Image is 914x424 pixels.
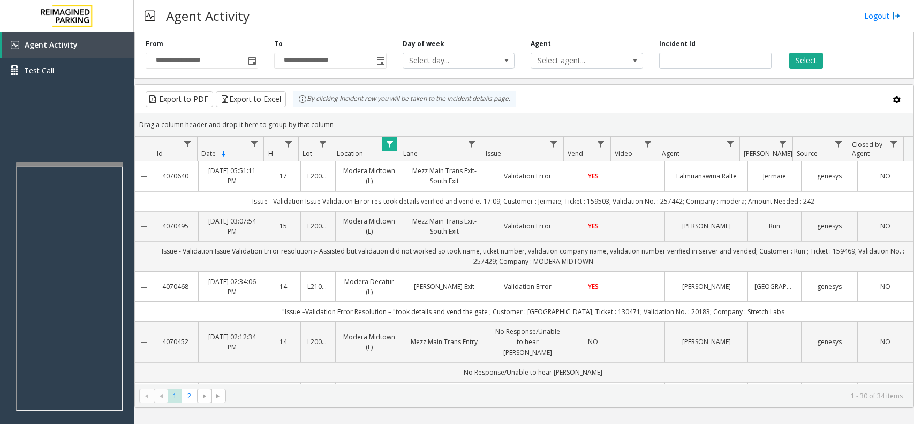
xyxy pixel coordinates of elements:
[247,137,261,151] a: Date Filter Menu
[568,149,583,158] span: Vend
[576,281,610,292] a: YES
[135,115,913,134] div: Drag a column header and drop it here to group by that column
[864,337,907,347] a: NO
[671,281,741,292] a: [PERSON_NAME]
[342,216,396,236] a: Modera Midtown (L)
[274,39,283,49] label: To
[316,137,330,151] a: Lot Filter Menu
[852,140,882,158] span: Closed by Agent
[246,53,258,68] span: Toggle popup
[887,137,901,151] a: Closed by Agent Filter Menu
[168,389,182,403] span: Page 1
[205,332,259,352] a: [DATE] 02:12:34 PM
[754,281,795,292] a: [GEOGRAPHIC_DATA]
[723,137,737,151] a: Agent Filter Menu
[273,337,294,347] a: 14
[232,391,903,400] kendo-pager-info: 1 - 30 of 34 items
[864,221,907,231] a: NO
[214,392,223,400] span: Go to the last page
[671,337,741,347] a: [PERSON_NAME]
[307,281,329,292] a: L21093900
[135,222,153,231] a: Collapse Details
[797,149,818,158] span: Source
[211,389,226,404] span: Go to the last page
[160,337,192,347] a: 4070452
[342,277,396,297] a: Modera Decatur (L)
[201,149,216,158] span: Date
[145,3,155,29] img: pageIcon
[268,149,273,158] span: H
[864,10,901,21] a: Logout
[205,166,259,186] a: [DATE] 05:51:11 PM
[303,149,312,158] span: Lot
[671,221,741,231] a: [PERSON_NAME]
[25,40,78,50] span: Agent Activity
[659,39,696,49] label: Incident Id
[880,282,890,291] span: NO
[382,137,397,151] a: Location Filter Menu
[153,191,913,211] td: Issue - Validation Issue Validation Error res-took details verified and vend et-17:09; Customer :...
[135,137,913,384] div: Data table
[153,241,913,271] td: Issue - Validation Issue Validation Error resolution :- Assisted but validation did not worked so...
[531,39,551,49] label: Agent
[880,221,890,230] span: NO
[464,137,479,151] a: Lane Filter Menu
[281,137,296,151] a: H Filter Menu
[662,149,679,158] span: Agent
[410,216,479,236] a: Mezz Main Trans Exit- South Exit
[307,337,329,347] a: L20000500
[588,221,599,230] span: YES
[273,281,294,292] a: 14
[486,149,501,158] span: Issue
[576,221,610,231] a: YES
[754,171,795,181] a: Jermaie
[831,137,845,151] a: Source Filter Menu
[808,221,851,231] a: genesys
[641,137,655,151] a: Video Filter Menu
[146,91,213,107] button: Export to PDF
[216,91,286,107] button: Export to Excel
[374,53,386,68] span: Toggle popup
[754,221,795,231] a: Run
[342,166,396,186] a: Modera Midtown (L)
[864,281,907,292] a: NO
[594,137,608,151] a: Vend Filter Menu
[864,171,907,181] a: NO
[205,216,259,236] a: [DATE] 03:07:54 PM
[135,173,153,181] a: Collapse Details
[744,149,792,158] span: [PERSON_NAME]
[337,149,363,158] span: Location
[808,337,851,347] a: genesys
[880,337,890,346] span: NO
[493,281,562,292] a: Validation Error
[776,137,790,151] a: Parker Filter Menu
[410,166,479,186] a: Mezz Main Trans Exit- South Exit
[410,281,479,292] a: [PERSON_NAME] Exit
[200,392,209,400] span: Go to the next page
[220,150,228,158] span: Sortable
[153,302,913,322] td: "Issue –Validation Error Resolution – "took details and vend the gate ; Customer : [GEOGRAPHIC_DA...
[493,326,562,358] a: No Response/Unable to hear [PERSON_NAME]
[588,337,598,346] span: NO
[161,3,255,29] h3: Agent Activity
[403,53,492,68] span: Select day...
[197,389,211,404] span: Go to the next page
[531,53,620,68] span: Select agent...
[588,282,599,291] span: YES
[160,281,192,292] a: 4070468
[671,171,741,181] a: Lalmuanawma Ralte
[182,389,197,403] span: Page 2
[24,65,54,76] span: Test Call
[135,283,153,292] a: Collapse Details
[307,221,329,231] a: L20000500
[547,137,561,151] a: Issue Filter Menu
[11,41,19,49] img: 'icon'
[410,337,479,347] a: Mezz Main Trans Entry
[146,39,163,49] label: From
[160,221,192,231] a: 4070495
[2,32,134,58] a: Agent Activity
[588,172,599,181] span: YES
[153,362,913,382] td: No Response/Unable to hear [PERSON_NAME]
[493,221,562,231] a: Validation Error
[307,171,329,181] a: L20000500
